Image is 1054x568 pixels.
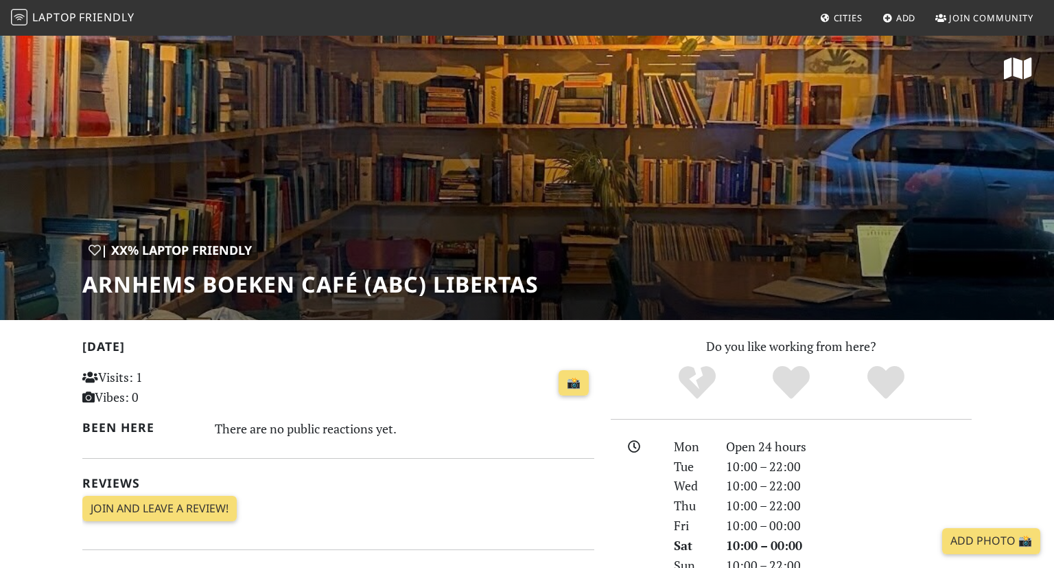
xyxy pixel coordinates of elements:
[718,516,980,536] div: 10:00 – 00:00
[215,418,595,440] div: There are no public reactions yet.
[82,339,594,359] h2: [DATE]
[666,536,718,556] div: Sat
[834,12,863,24] span: Cities
[611,337,972,356] p: Do you like working from here?
[79,10,134,25] span: Friendly
[82,367,242,407] p: Visits: 1 Vibes: 0
[896,12,916,24] span: Add
[718,536,980,556] div: 10:00 – 00:00
[942,528,1040,554] a: Add Photo 📸
[82,240,258,260] div: | XX% Laptop Friendly
[82,496,237,522] a: Join and leave a review!
[666,437,718,457] div: Mon
[666,496,718,516] div: Thu
[82,271,539,297] h1: Arnhems Boeken Café (ABC) Libertas
[949,12,1033,24] span: Join Community
[666,457,718,477] div: Tue
[650,364,745,402] div: No
[32,10,77,25] span: Laptop
[744,364,839,402] div: Yes
[718,496,980,516] div: 10:00 – 22:00
[718,457,980,477] div: 10:00 – 22:00
[82,476,594,490] h2: Reviews
[666,516,718,536] div: Fri
[559,370,589,396] a: 📸
[877,5,922,30] a: Add
[666,476,718,496] div: Wed
[839,364,933,402] div: Definitely!
[82,420,198,435] h2: Been here
[930,5,1039,30] a: Join Community
[718,437,980,457] div: Open 24 hours
[11,6,134,30] a: LaptopFriendly LaptopFriendly
[718,476,980,496] div: 10:00 – 22:00
[815,5,868,30] a: Cities
[11,9,27,25] img: LaptopFriendly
